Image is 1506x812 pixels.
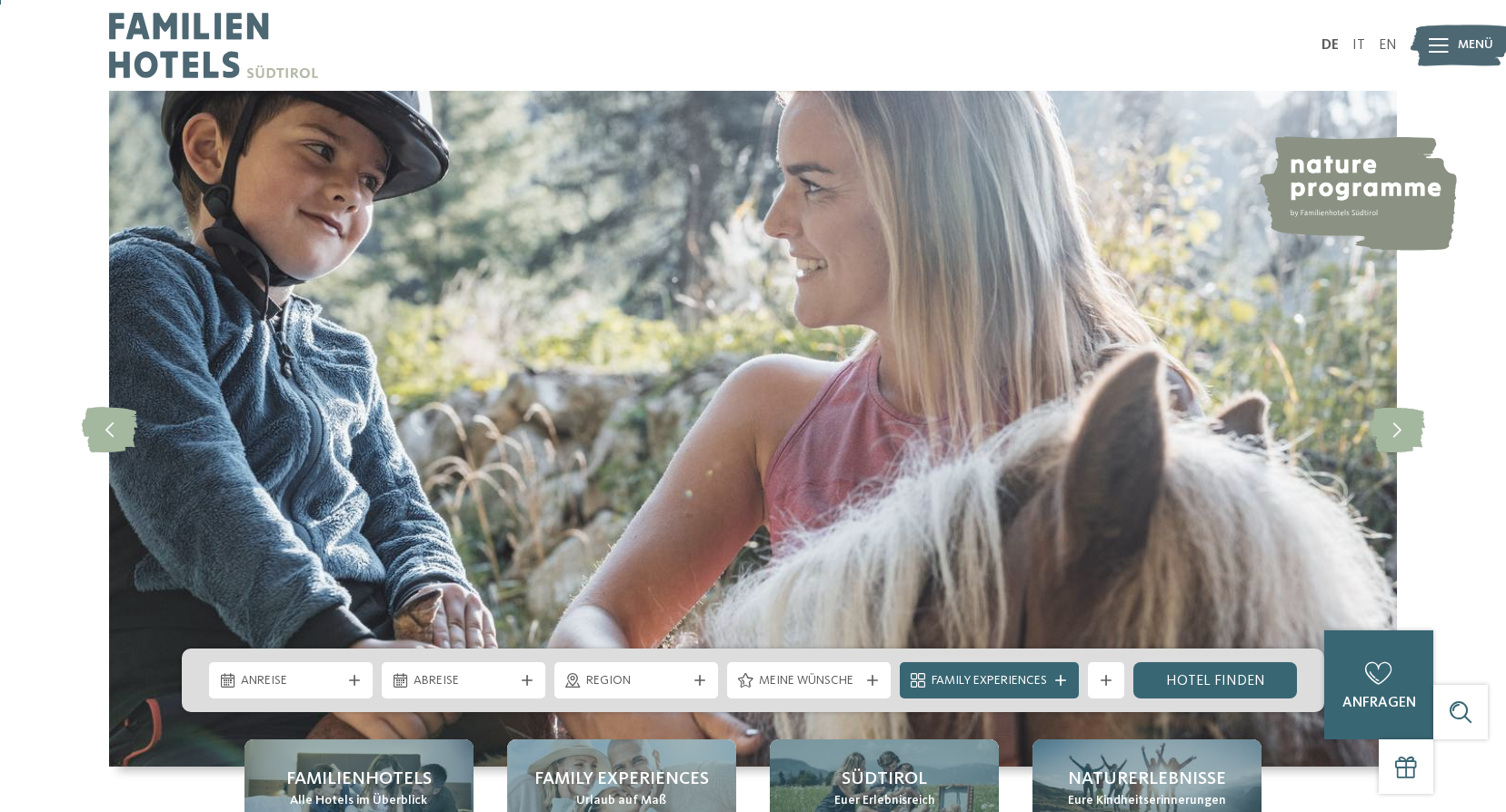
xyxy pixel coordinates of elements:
[576,792,666,810] span: Urlaub auf Maß
[842,767,927,792] span: Südtirol
[241,672,341,690] span: Anreise
[109,91,1397,767] img: Familienhotels Südtirol: The happy family places
[759,672,859,690] span: Meine Wünsche
[1324,630,1433,739] a: anfragen
[1379,38,1397,53] a: EN
[932,672,1047,690] span: Family Experiences
[1257,136,1457,251] img: nature programme by Familienhotels Südtirol
[1352,38,1365,53] a: IT
[834,792,935,810] span: Euer Erlebnisreich
[586,672,686,690] span: Region
[1068,792,1226,810] span: Eure Kindheitserinnerungen
[286,767,432,792] span: Familienhotels
[414,672,514,690] span: Abreise
[1068,767,1226,792] span: Naturerlebnisse
[1458,36,1493,54] span: Menü
[290,792,427,810] span: Alle Hotels im Überblick
[1133,662,1297,698] a: Hotel finden
[1342,696,1416,710] span: anfragen
[534,767,709,792] span: Family Experiences
[1321,38,1339,53] a: DE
